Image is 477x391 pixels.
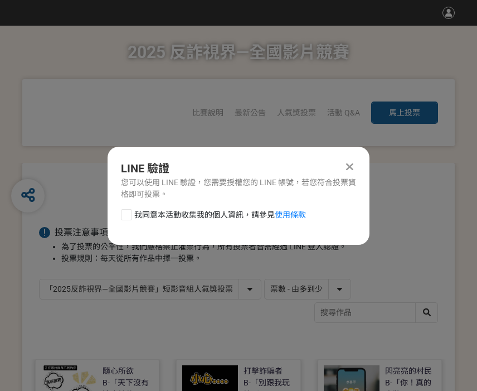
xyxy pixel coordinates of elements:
[128,26,349,79] h1: 2025 反詐視界—全國影片競賽
[389,108,420,117] span: 馬上投票
[134,209,306,221] span: 我同意本活動收集我的個人資訊，請參見
[371,102,438,124] button: 馬上投票
[385,365,432,377] div: 閃亮亮的村民
[244,365,283,377] div: 打擊詐騙者
[235,108,266,117] a: 最新公告
[121,160,356,177] div: LINE 驗證
[327,108,360,117] a: 活動 Q&A
[315,303,437,322] input: 搜尋作品
[55,227,108,238] span: 投票注意事項
[61,241,438,253] li: 為了投票的公平性，我們嚴格禁止灌票行為，所有投票者皆需經過 LINE 登入認證。
[61,253,438,264] li: 投票規則：每天從所有作品中擇一投票。
[192,108,223,117] a: 比賽說明
[277,108,316,117] span: 人氣獎投票
[275,210,306,219] a: 使用條款
[121,177,356,200] div: 您可以使用 LINE 驗證，您需要授權您的 LINE 帳號，若您符合投票資格即可投票。
[103,365,134,377] div: 隨心所欲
